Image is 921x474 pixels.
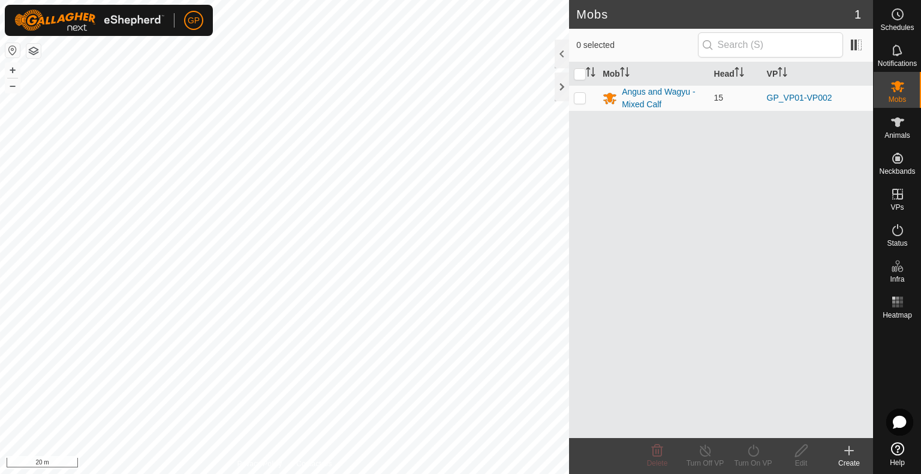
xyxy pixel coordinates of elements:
th: VP [762,62,873,86]
span: Neckbands [879,168,915,175]
th: Mob [598,62,709,86]
div: Turn On VP [729,458,777,469]
span: Infra [890,276,904,283]
span: Animals [884,132,910,139]
a: Privacy Policy [237,458,282,469]
div: Angus and Wagyu - Mixed Calf [622,86,704,111]
span: GP [188,14,200,27]
div: Edit [777,458,825,469]
span: 15 [714,93,724,102]
span: 0 selected [576,39,697,52]
span: Status [887,240,907,247]
th: Head [709,62,762,86]
p-sorticon: Activate to sort [586,69,595,79]
button: Reset Map [5,43,20,58]
p-sorticon: Activate to sort [735,69,744,79]
input: Search (S) [698,32,843,58]
span: Mobs [889,96,906,103]
button: – [5,79,20,93]
button: Map Layers [26,44,41,58]
a: Help [874,437,921,471]
button: + [5,63,20,77]
span: Heatmap [883,312,912,319]
h2: Mobs [576,7,854,22]
a: Contact Us [296,458,332,469]
div: Turn Off VP [681,458,729,469]
p-sorticon: Activate to sort [620,69,630,79]
span: VPs [890,204,904,211]
span: Help [890,459,905,466]
p-sorticon: Activate to sort [778,69,787,79]
a: GP_VP01-VP002 [767,93,832,102]
span: Delete [647,459,668,467]
span: Schedules [880,24,914,31]
span: 1 [854,5,861,23]
div: Create [825,458,873,469]
img: Gallagher Logo [14,10,164,31]
span: Notifications [878,60,917,67]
